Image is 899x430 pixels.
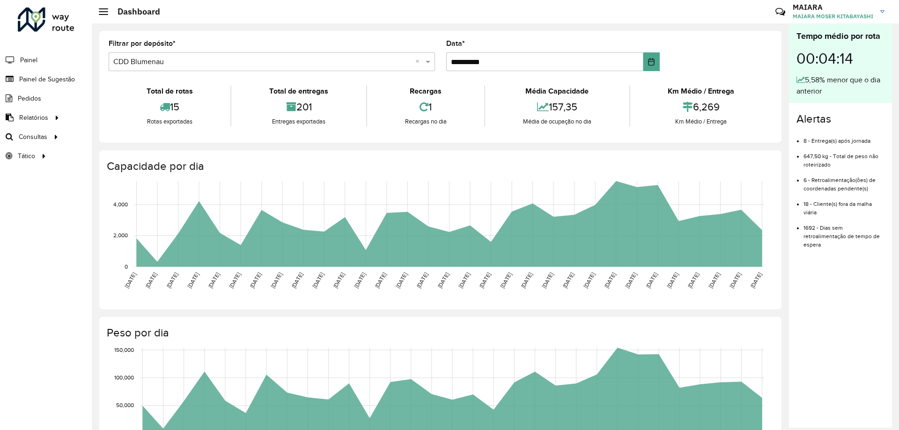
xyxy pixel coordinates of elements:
text: [DATE] [499,271,513,289]
div: Média de ocupação no dia [487,117,626,126]
text: [DATE] [249,271,262,289]
text: 100,000 [114,374,134,380]
text: [DATE] [541,271,554,289]
text: [DATE] [666,271,679,289]
span: Consultas [19,132,47,142]
text: [DATE] [728,271,742,289]
li: 6 - Retroalimentação(ões) de coordenadas pendente(s) [803,169,884,193]
text: [DATE] [207,271,221,289]
div: Média Capacidade [487,86,626,97]
text: [DATE] [603,271,617,289]
h4: Alertas [796,112,884,126]
div: Km Médio / Entrega [633,86,770,97]
text: [DATE] [353,271,367,289]
text: [DATE] [582,271,596,289]
h3: MAIARA [793,3,873,12]
div: Total de rotas [111,86,228,97]
text: [DATE] [374,271,387,289]
text: [DATE] [707,271,721,289]
div: Recargas no dia [369,117,482,126]
label: Filtrar por depósito [109,38,176,49]
text: [DATE] [478,271,492,289]
h4: Peso por dia [107,326,772,340]
text: [DATE] [311,271,325,289]
div: 1 [369,97,482,117]
text: [DATE] [290,271,304,289]
text: 150,000 [114,347,134,353]
a: Contato Rápido [770,2,790,22]
span: Relatórios [19,113,48,123]
text: [DATE] [124,271,137,289]
li: 647,50 kg - Total de peso não roteirizado [803,145,884,169]
div: 201 [234,97,363,117]
text: [DATE] [436,271,450,289]
div: Km Médio / Entrega [633,117,770,126]
div: 6,269 [633,97,770,117]
span: Painel de Sugestão [19,74,75,84]
text: 0 [125,263,128,270]
h4: Capacidade por dia [107,160,772,173]
label: Data [446,38,465,49]
div: 5,58% menor que o dia anterior [796,74,884,97]
text: [DATE] [332,271,346,289]
div: Tempo médio por rota [796,30,884,43]
text: [DATE] [415,271,429,289]
text: [DATE] [144,271,158,289]
text: [DATE] [165,271,179,289]
div: Total de entregas [234,86,363,97]
div: Rotas exportadas [111,117,228,126]
div: Entregas exportadas [234,117,363,126]
text: [DATE] [395,271,408,289]
button: Choose Date [643,52,660,71]
span: Clear all [415,56,423,67]
text: 2,000 [113,233,128,239]
text: [DATE] [520,271,533,289]
text: [DATE] [749,271,763,289]
div: 00:04:14 [796,43,884,74]
text: 50,000 [116,402,134,408]
li: 1692 - Dias sem retroalimentação de tempo de espera [803,217,884,249]
text: [DATE] [186,271,200,289]
div: Recargas [369,86,482,97]
text: 4,000 [113,201,128,207]
span: Pedidos [18,94,41,103]
text: [DATE] [686,271,700,289]
div: 157,35 [487,97,626,117]
text: [DATE] [645,271,658,289]
div: 15 [111,97,228,117]
li: 8 - Entrega(s) após jornada [803,130,884,145]
text: [DATE] [457,271,471,289]
text: [DATE] [228,271,242,289]
h2: Dashboard [108,7,160,17]
text: [DATE] [624,271,638,289]
li: 18 - Cliente(s) fora da malha viária [803,193,884,217]
span: Tático [18,151,35,161]
text: [DATE] [561,271,575,289]
span: Painel [20,55,37,65]
span: MAIARA MOSER KITABAYASHI [793,12,873,21]
text: [DATE] [270,271,283,289]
